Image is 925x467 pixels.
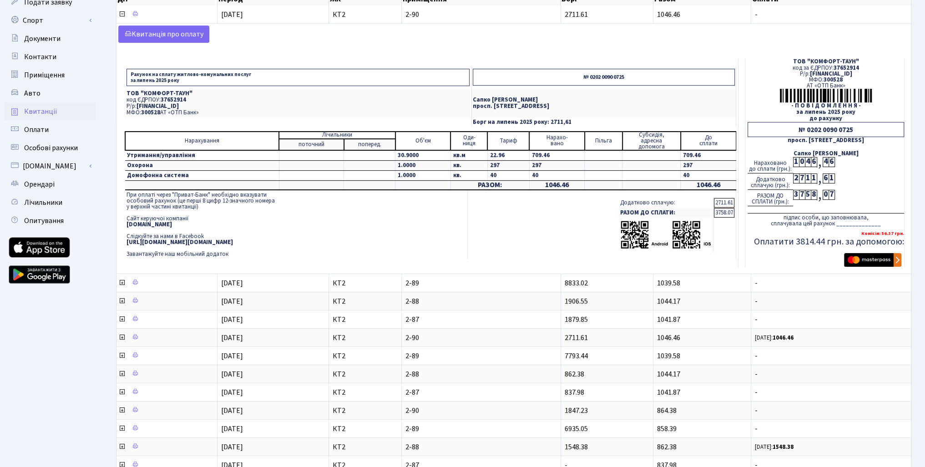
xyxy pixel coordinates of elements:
span: 2-89 [405,279,557,287]
p: Сапко [PERSON_NAME] [473,97,735,103]
p: код ЄДРПОУ: [126,97,470,103]
span: [DATE] [221,351,243,361]
a: Орендарі [5,175,96,193]
span: [DATE] [221,278,243,288]
span: Орендарі [24,179,55,189]
span: [DATE] [221,406,243,416]
a: Kвитанція про оплату [118,25,209,43]
span: 1046.46 [657,333,680,343]
span: 8833.02 [565,278,588,288]
a: Документи [5,30,96,48]
a: Оплати [5,121,96,139]
img: Masterpass [844,253,901,267]
div: 5 [805,190,811,200]
td: Оди- ниця [450,132,487,150]
span: 1046.46 [657,10,680,20]
div: РАЗОМ ДО СПЛАТИ (грн.): [748,190,793,206]
span: КТ2 [333,298,398,305]
span: КТ2 [333,279,398,287]
b: [URL][DOMAIN_NAME][DOMAIN_NAME] [126,238,233,246]
span: 862.38 [565,369,584,379]
td: Нарахування [125,132,279,150]
div: 7 [799,190,805,200]
td: 1046.46 [681,180,736,190]
span: - [755,279,907,287]
span: 2-90 [405,11,557,18]
div: підпис особи, що заповнювала, сплачувала цей рахунок ______________ [748,213,904,227]
b: 1548.38 [773,443,794,451]
td: 709.46 [529,150,585,161]
td: 40 [487,170,529,180]
td: Нарахо- вано [529,132,585,150]
span: 837.98 [565,387,584,397]
div: Сапко [PERSON_NAME] [748,151,904,157]
div: 6 [829,157,834,167]
td: Субсидія, адресна допомога [622,132,681,150]
span: КТ2 [333,407,398,414]
span: Документи [24,34,61,44]
span: 2-90 [405,407,557,414]
td: 1.0000 [395,160,451,170]
b: [DOMAIN_NAME] [126,220,172,228]
a: Спорт [5,11,96,30]
div: № 0202 0090 0725 [748,122,904,137]
a: Приміщення [5,66,96,84]
span: 1041.87 [657,387,680,397]
span: Контакти [24,52,56,62]
td: 709.46 [681,150,736,161]
div: 6 [823,173,829,183]
div: МФО: [748,77,904,83]
td: 297 [681,160,736,170]
span: [DATE] [221,387,243,397]
p: ТОВ "КОМФОРТ-ТАУН" [126,91,470,96]
td: 40 [529,170,585,180]
div: 2 [793,173,799,183]
span: 2-88 [405,298,557,305]
span: - [755,316,907,323]
td: 297 [529,160,585,170]
div: АТ «ОТП Банк» [748,83,904,89]
span: 864.38 [657,406,677,416]
span: 2711.61 [565,10,588,20]
td: Пільга [585,132,622,150]
span: 7793.44 [565,351,588,361]
span: 6935.05 [565,424,588,434]
span: Авто [24,88,40,98]
td: РАЗОМ ДО СПЛАТИ: [618,208,713,218]
div: , [817,173,823,184]
img: apps-qrcodes.png [620,220,711,249]
span: [DATE] [221,369,243,379]
span: 1044.17 [657,369,680,379]
div: 1 [793,157,799,167]
div: , [817,157,823,168]
div: 0 [799,157,805,167]
b: 1046.46 [773,334,794,342]
div: 1 [829,173,834,183]
small: [DATE]: [755,334,794,342]
span: [DATE] [221,442,243,452]
span: Оплати [24,125,49,135]
td: 40 [681,170,736,180]
span: Квитанції [24,107,57,117]
b: Комісія: 56.37 грн. [861,230,904,237]
div: Р/р: [748,71,904,77]
span: Приміщення [24,70,65,80]
td: 1046.46 [529,180,585,190]
td: Лічильники [279,132,395,139]
td: РАЗОМ: [450,180,529,190]
span: [FINANCIAL_ID] [810,70,852,78]
span: КТ2 [333,425,398,432]
a: [DOMAIN_NAME] [5,157,96,175]
span: - [755,407,907,414]
span: 858.39 [657,424,677,434]
span: 1548.38 [565,442,588,452]
span: 1044.17 [657,296,680,306]
div: за липень 2025 року [748,109,904,115]
div: 8 [811,190,817,200]
td: Домофонна система [125,170,279,180]
span: 1041.87 [657,315,680,325]
span: 1879.85 [565,315,588,325]
span: 300528 [141,108,160,117]
a: Авто [5,84,96,102]
td: До cплати [681,132,736,150]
